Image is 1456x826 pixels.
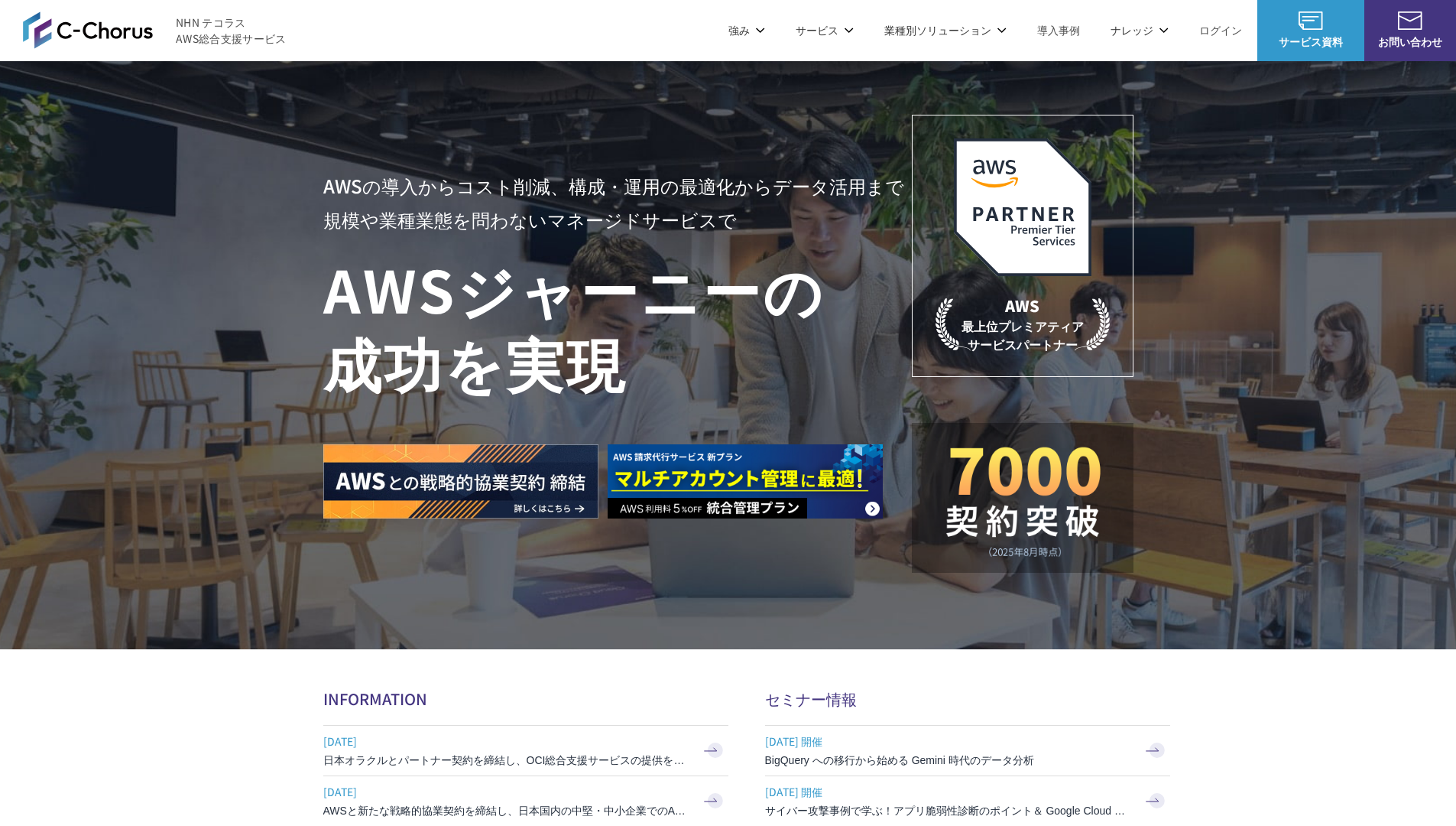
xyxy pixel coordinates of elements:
[23,11,153,48] img: AWS総合支援サービス C-Chorus
[323,730,690,753] span: [DATE]
[1037,22,1080,38] a: 導入事例
[323,780,690,803] span: [DATE]
[1257,34,1364,50] span: サービス資料
[728,22,765,38] p: 強み
[323,753,690,768] h3: 日本オラクルとパートナー契約を締結し、OCI総合支援サービスの提供を開始
[1199,22,1242,38] a: ログイン
[765,688,1170,710] h2: セミナー情報
[323,252,912,398] h1: AWS ジャーニーの 成功を実現
[765,780,1132,803] span: [DATE] 開催
[323,776,728,826] a: [DATE] AWSと新たな戦略的協業契約を締結し、日本国内の中堅・中小企業でのAWS活用を加速
[1299,11,1323,30] img: AWS総合支援サービス C-Chorus サービス資料
[176,15,287,47] span: NHN テコラス AWS総合支援サービス
[323,803,690,818] h3: AWSと新たな戦略的協業契約を締結し、日本国内の中堅・中小企業でのAWS活用を加速
[608,444,883,519] img: AWS請求代行サービス 統合管理プラン
[936,294,1110,353] p: 最上位プレミアティア サービスパートナー
[765,730,1132,753] span: [DATE] 開催
[1111,22,1169,38] p: ナレッジ
[765,753,1132,768] h3: BigQuery への移行から始める Gemini 時代のデータ分析
[765,726,1170,776] a: [DATE] 開催 BigQuery への移行から始める Gemini 時代のデータ分析
[796,22,854,38] p: サービス
[765,776,1170,826] a: [DATE] 開催 サイバー攻撃事例で学ぶ！アプリ脆弱性診断のポイント＆ Google Cloud セキュリティ対策
[323,169,912,236] p: AWSの導入からコスト削減、 構成・運用の最適化からデータ活用まで 規模や業種業態を問わない マネージドサービスで
[942,446,1103,558] img: 契約件数
[1364,34,1456,50] span: お問い合わせ
[323,444,598,519] img: AWSとの戦略的協業契約 締結
[323,688,728,710] h2: INFORMATION
[954,138,1091,276] img: AWSプレミアティアサービスパートナー
[23,11,287,48] a: AWS総合支援サービス C-Chorus NHN テコラスAWS総合支援サービス
[765,803,1132,818] h3: サイバー攻撃事例で学ぶ！アプリ脆弱性診断のポイント＆ Google Cloud セキュリティ対策
[1005,294,1039,317] em: AWS
[323,726,728,776] a: [DATE] 日本オラクルとパートナー契約を締結し、OCI総合支援サービスの提供を開始
[884,22,1007,38] p: 業種別ソリューション
[1398,11,1422,30] img: お問い合わせ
